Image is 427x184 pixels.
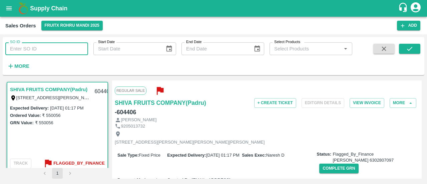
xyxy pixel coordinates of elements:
label: [DATE] 01:17 PM [50,106,83,111]
a: SHIVA FRUITS COMPANY(Padru) [115,98,206,108]
button: Open [341,44,350,53]
input: Select Products [272,44,339,53]
label: Status: [317,151,331,158]
p: [STREET_ADDRESS][PERSON_NAME][PERSON_NAME][PERSON_NAME] [115,139,265,146]
label: Ordered Value: [10,113,41,118]
button: View Invoice [350,98,384,108]
span: Naresh D [266,153,285,158]
img: logo [17,2,30,15]
span: [DATE] 01:17 PM [206,153,240,158]
button: Choose date [251,42,264,55]
div: account of current user [410,1,422,15]
label: Expected Delivery : [10,106,49,111]
button: More [390,98,416,108]
a: SHIVA FRUITS COMPANY(Padru) [10,85,87,94]
div: 604406 [90,84,116,100]
label: Payment Mode : [117,177,149,182]
label: Expected Delivery : [167,153,206,158]
button: More [5,60,31,72]
label: Sale Type : [117,153,139,158]
h6: - 604406 [115,108,136,117]
label: ₹ 550056 [35,120,53,125]
p: 9205013732 [121,123,145,130]
span: Fixed Price [139,153,160,158]
span: Regular Sale [115,86,146,95]
nav: pagination navigation [38,168,76,179]
label: ₹ 550056 [42,113,60,118]
label: Select Products [274,39,300,45]
button: Flagged_By_Finance [43,158,105,169]
button: Choose date [163,42,175,55]
strong: More [14,63,29,69]
input: Enter SO ID [5,42,88,55]
label: Created By : [167,177,191,182]
b: Supply Chain [30,5,67,12]
p: [PERSON_NAME] [121,117,157,123]
span: cash [149,177,158,182]
div: customer-support [398,2,410,14]
b: Flagged_By_Finance [53,160,105,167]
label: Start Date [98,39,115,45]
label: SO ID [10,39,20,45]
div: [PERSON_NAME] 6302807097 [333,157,394,164]
input: Start Date [93,42,160,55]
button: Complete GRN [319,164,358,173]
label: Sales Exec : [242,153,266,158]
span: Flagged_By_Finance [333,151,394,164]
input: End Date [181,42,248,55]
label: [STREET_ADDRESS][PERSON_NAME][PERSON_NAME][PERSON_NAME] [16,95,166,100]
button: Add [397,21,420,30]
div: Sales Orders [5,21,36,30]
label: End Date [186,39,201,45]
a: Supply Chain [30,4,398,13]
button: open drawer [1,1,17,16]
button: page 1 [52,168,63,179]
button: Select DC [41,21,103,30]
button: + Create Ticket [254,98,296,108]
label: GRN Value: [10,120,34,125]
